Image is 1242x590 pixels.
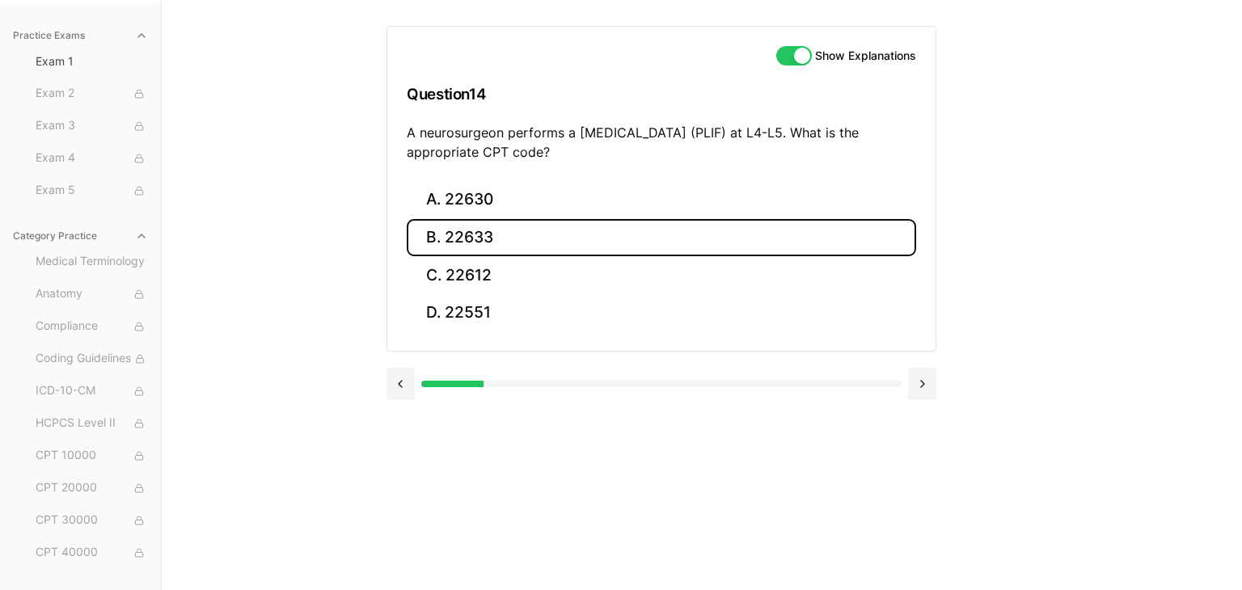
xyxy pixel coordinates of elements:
[29,145,154,171] button: Exam 4
[29,508,154,533] button: CPT 30000
[29,411,154,436] button: HCPCS Level II
[407,181,916,219] button: A. 22630
[36,350,148,368] span: Coding Guidelines
[407,70,916,118] h3: Question 14
[29,178,154,204] button: Exam 5
[29,475,154,501] button: CPT 20000
[36,415,148,432] span: HCPCS Level II
[29,314,154,339] button: Compliance
[6,23,154,48] button: Practice Exams
[6,223,154,249] button: Category Practice
[29,346,154,372] button: Coding Guidelines
[29,378,154,404] button: ICD-10-CM
[29,48,154,74] button: Exam 1
[36,182,148,200] span: Exam 5
[815,50,916,61] label: Show Explanations
[36,285,148,303] span: Anatomy
[29,443,154,469] button: CPT 10000
[36,53,148,70] span: Exam 1
[36,85,148,103] span: Exam 2
[36,512,148,529] span: CPT 30000
[29,113,154,139] button: Exam 3
[29,249,154,275] button: Medical Terminology
[29,281,154,307] button: Anatomy
[29,540,154,566] button: CPT 40000
[36,479,148,497] span: CPT 20000
[407,256,916,294] button: C. 22612
[407,123,916,162] p: A neurosurgeon performs a [MEDICAL_DATA] (PLIF) at L4-L5. What is the appropriate CPT code?
[407,294,916,332] button: D. 22551
[36,253,148,271] span: Medical Terminology
[29,81,154,107] button: Exam 2
[36,150,148,167] span: Exam 4
[36,382,148,400] span: ICD-10-CM
[36,318,148,335] span: Compliance
[36,117,148,135] span: Exam 3
[407,219,916,257] button: B. 22633
[36,544,148,562] span: CPT 40000
[36,447,148,465] span: CPT 10000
